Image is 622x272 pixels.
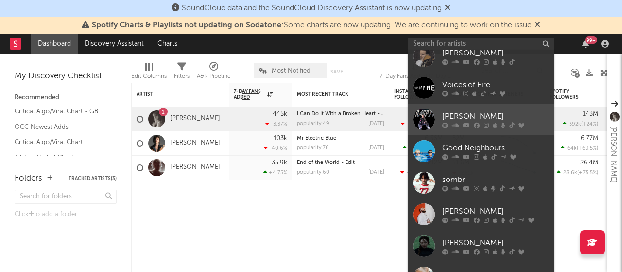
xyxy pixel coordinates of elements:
[408,38,554,50] input: Search for artists
[607,126,619,183] div: [PERSON_NAME]
[442,174,549,185] div: sombr
[15,106,107,117] a: Critical Algo/Viral Chart - GB
[368,121,384,127] div: [DATE]
[585,36,597,44] div: 99 +
[442,110,549,122] div: [PERSON_NAME]
[170,115,220,123] a: [PERSON_NAME]
[400,169,443,176] div: ( )
[580,160,598,166] div: 26.4M
[182,4,442,12] span: SoundCloud data and the SoundCloud Discovery Assistant is now updating
[264,145,287,151] div: -40.6 %
[78,34,151,54] a: Discovery Assistant
[297,111,440,117] a: I Can Do It With a Broken Heart - [PERSON_NAME] Remix
[297,121,329,127] div: popularity: 49
[408,135,554,167] a: Good Neighbours
[569,122,581,127] span: 392k
[297,91,370,97] div: Most Recent Track
[561,145,598,151] div: ( )
[407,122,424,127] span: -64.6k
[408,167,554,199] a: sombr
[170,139,220,147] a: [PERSON_NAME]
[579,170,597,176] span: +75.5 %
[92,21,281,29] span: Spotify Charts & Playlists not updating on Sodatone
[265,121,287,127] div: -3.37 %
[297,160,355,165] a: End of the World - Edit
[581,135,598,142] div: 6.77M
[15,137,107,147] a: Critical Algo/Viral Chart
[408,230,554,262] a: [PERSON_NAME]
[445,4,450,12] span: Dismiss
[131,58,167,87] div: Edit Columns
[297,136,384,141] div: Mr Electric Blue
[137,91,209,97] div: Artist
[563,121,598,127] div: ( )
[442,237,549,249] div: [PERSON_NAME]
[15,71,117,82] div: My Discovery Checklist
[394,89,428,100] div: Instagram Followers
[273,111,287,117] div: 445k
[408,40,554,72] a: [PERSON_NAME]
[31,34,78,54] a: Dashboard
[234,89,265,100] span: 7-Day Fans Added
[582,40,589,48] button: 99+
[401,121,443,127] div: ( )
[263,169,287,176] div: +4.75 %
[197,58,231,87] div: A&R Pipeline
[15,190,117,204] input: Search for folders...
[15,152,107,163] a: TikTok Global Chart
[557,169,598,176] div: ( )
[408,199,554,230] a: [PERSON_NAME]
[368,170,384,175] div: [DATE]
[535,21,540,29] span: Dismiss
[583,122,597,127] span: +24 %
[92,21,532,29] span: : Some charts are now updating. We are continuing to work on the issue
[15,209,117,220] div: Click to add a folder.
[368,145,384,151] div: [DATE]
[583,111,598,117] div: 143M
[151,34,184,54] a: Charts
[272,68,311,74] span: Most Notified
[403,145,443,151] div: ( )
[174,71,190,82] div: Filters
[550,89,584,100] div: Spotify Followers
[297,160,384,165] div: End of the World - Edit
[15,122,107,132] a: OCC Newest Adds
[567,146,577,151] span: 64k
[442,79,549,91] div: Voices of Fire
[15,173,42,184] div: Folders
[563,170,577,176] span: 28.6k
[197,71,231,82] div: A&R Pipeline
[442,47,549,59] div: [PERSON_NAME]
[131,71,167,82] div: Edit Columns
[407,170,423,176] span: -69.2k
[297,170,329,175] div: popularity: 60
[578,146,597,151] span: +63.5 %
[297,136,336,141] a: Mr Electric Blue
[15,92,117,104] div: Recommended
[274,135,287,142] div: 103k
[297,145,329,151] div: popularity: 76
[442,205,549,217] div: [PERSON_NAME]
[330,69,343,74] button: Save
[442,142,549,154] div: Good Neighbours
[269,160,287,166] div: -35.9k
[297,111,384,117] div: I Can Do It With a Broken Heart - Dombresky Remix
[380,58,452,87] div: 7-Day Fans Added (7-Day Fans Added)
[380,71,452,82] div: 7-Day Fans Added (7-Day Fans Added)
[408,104,554,135] a: [PERSON_NAME]
[170,163,220,172] a: [PERSON_NAME]
[174,58,190,87] div: Filters
[408,72,554,104] a: Voices of Fire
[69,176,117,181] button: Tracked Artists(3)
